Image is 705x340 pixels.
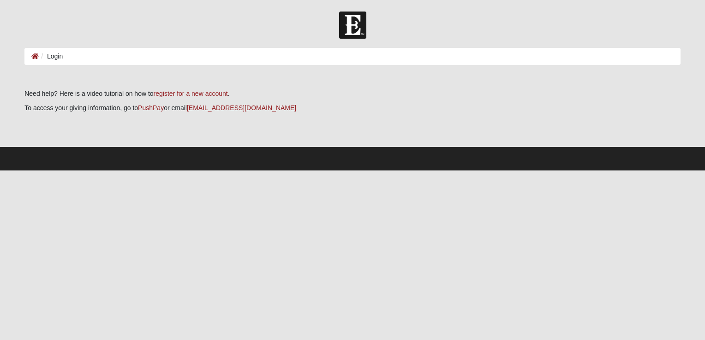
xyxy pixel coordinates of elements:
[154,90,228,97] a: register for a new account
[138,104,164,111] a: PushPay
[24,89,681,99] p: Need help? Here is a video tutorial on how to .
[24,103,681,113] p: To access your giving information, go to or email
[39,52,63,61] li: Login
[187,104,296,111] a: [EMAIL_ADDRESS][DOMAIN_NAME]
[339,12,366,39] img: Church of Eleven22 Logo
